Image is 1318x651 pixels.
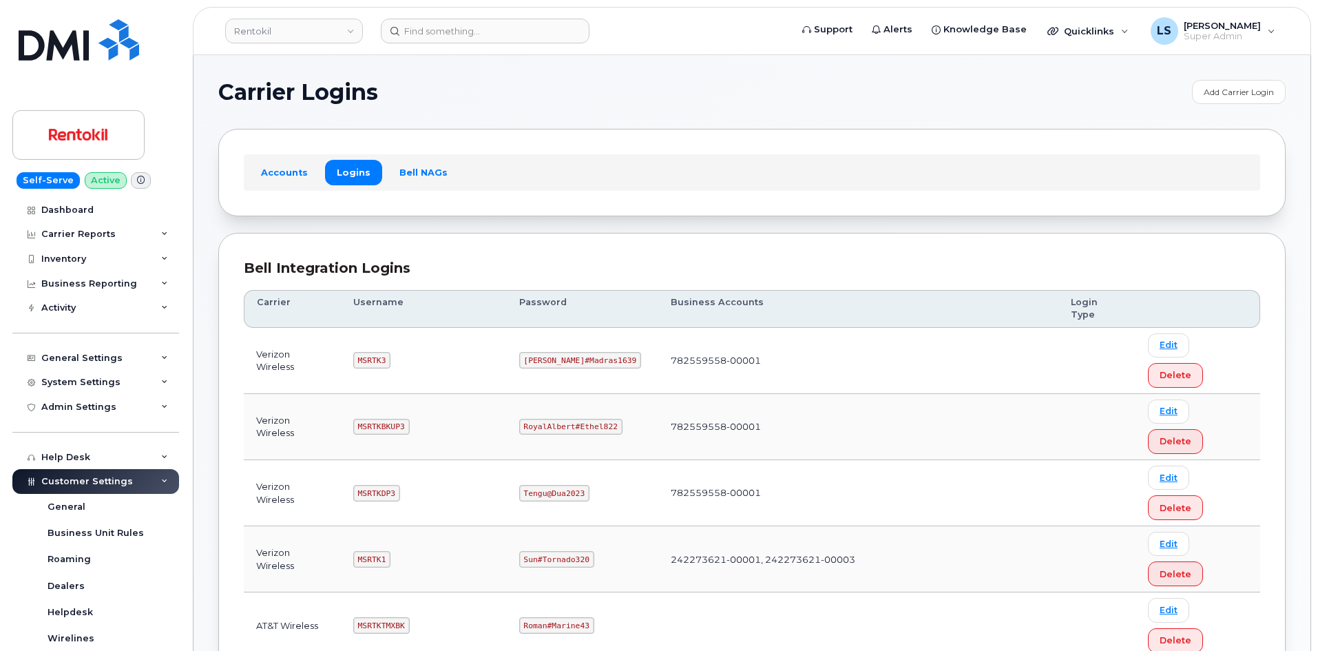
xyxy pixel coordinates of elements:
span: Delete [1160,369,1191,382]
button: Delete [1148,495,1203,520]
td: 782559558-00001 [658,394,1058,460]
code: MSRTKBKUP3 [353,419,410,435]
code: RoyalAlbert#Ethel822 [519,419,623,435]
code: Tengu@Dua2023 [519,485,589,502]
a: Add Carrier Login [1192,80,1286,104]
code: MSRTKDP3 [353,485,400,502]
code: Sun#Tornado320 [519,551,594,568]
th: Carrier [244,290,341,328]
td: 782559558-00001 [658,460,1058,526]
th: Login Type [1058,290,1136,328]
a: Edit [1148,532,1189,556]
span: Delete [1160,502,1191,515]
a: Edit [1148,400,1189,424]
a: Accounts [249,160,320,185]
code: Roman#Marine43 [519,617,594,634]
a: Bell NAGs [388,160,459,185]
a: Logins [325,160,382,185]
div: Bell Integration Logins [244,258,1260,278]
td: Verizon Wireless [244,328,341,394]
button: Delete [1148,363,1203,388]
td: Verizon Wireless [244,526,341,592]
th: Password [507,290,658,328]
code: MSRTK3 [353,352,390,369]
a: Edit [1148,333,1189,358]
button: Delete [1148,429,1203,454]
a: Edit [1148,466,1189,490]
button: Delete [1148,561,1203,586]
td: Verizon Wireless [244,460,341,526]
code: MSRTK1 [353,551,390,568]
iframe: Messenger Launcher [1258,591,1308,641]
span: Delete [1160,634,1191,647]
code: MSRTKTMXBK [353,617,410,634]
th: Business Accounts [658,290,1058,328]
td: Verizon Wireless [244,394,341,460]
code: [PERSON_NAME]#Madras1639 [519,352,642,369]
td: 782559558-00001 [658,328,1058,394]
span: Carrier Logins [218,82,378,103]
span: Delete [1160,568,1191,581]
th: Username [341,290,507,328]
a: Edit [1148,598,1189,622]
td: 242273621-00001, 242273621-00003 [658,526,1058,592]
span: Delete [1160,435,1191,448]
